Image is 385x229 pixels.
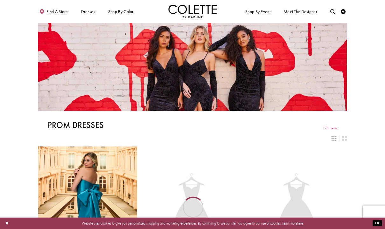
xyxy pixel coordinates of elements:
[245,9,270,14] span: Shop By Event
[244,5,271,18] span: Shop By Event
[108,9,134,14] span: Shop by color
[48,120,104,130] h1: Prom Dresses
[342,136,347,141] span: Switch layout to 2 columns
[46,9,68,14] span: Find a store
[329,5,336,18] a: Toggle search
[283,9,317,14] span: Meet the designer
[35,220,350,226] p: Website uses cookies to give you personalized shopping and marketing experiences. By continuing t...
[3,219,11,228] button: Close Dialog
[282,5,318,18] a: Meet the designer
[332,136,336,141] span: Switch layout to 3 columns
[323,126,337,130] span: 178 items
[80,5,96,18] span: Dresses
[168,5,217,18] a: Visit Home Page
[81,9,95,14] span: Dresses
[107,5,135,18] span: Shop by color
[38,5,69,18] a: Find a store
[35,133,350,144] div: Layout Controls
[168,5,217,18] img: Colette by Daphne
[373,220,382,226] button: Submit Dialog
[339,5,347,18] a: Check Wishlist
[297,221,303,226] a: here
